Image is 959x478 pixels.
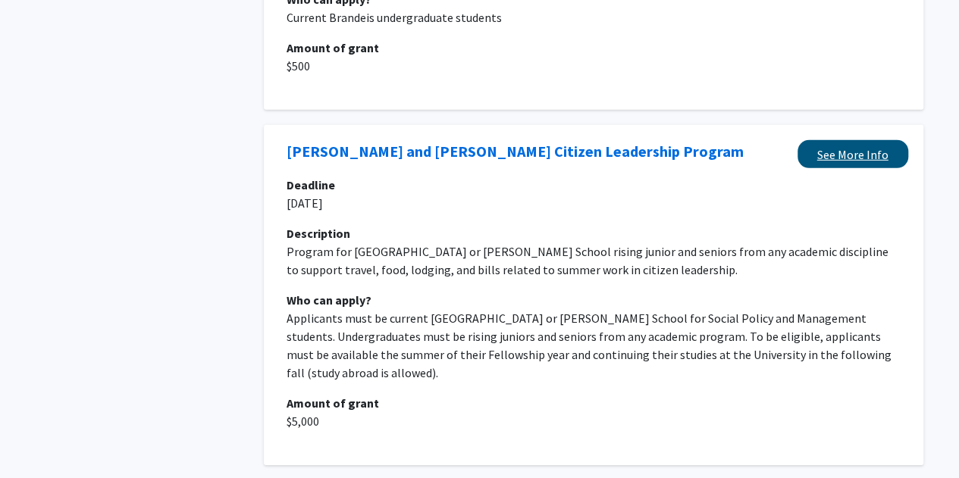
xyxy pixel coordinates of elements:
[287,292,371,308] b: Who can apply?
[287,309,901,382] p: Applicants must be current [GEOGRAPHIC_DATA] or [PERSON_NAME] School for Social Policy and Manage...
[287,177,335,192] b: Deadline
[287,395,379,411] b: Amount of grant
[798,140,908,168] a: Opens in a new tab
[287,194,901,212] p: [DATE]
[287,57,901,75] p: $500
[11,410,64,467] iframe: Chat
[287,412,901,430] p: $5,000
[287,8,901,27] p: Current Brandeis undergraduate students
[287,40,379,55] b: Amount of grant
[287,242,901,279] p: Program for [GEOGRAPHIC_DATA] or [PERSON_NAME] School rising junior and seniors from any academic...
[287,226,350,241] b: Description
[287,140,744,163] a: Opens in a new tab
